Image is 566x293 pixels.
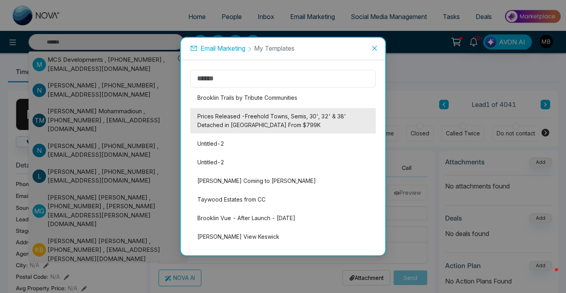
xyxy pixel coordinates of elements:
iframe: Intercom live chat [539,266,558,285]
li: Untitled-2 [190,135,376,152]
li: Untitled-2 [190,154,376,171]
li: Brooklin Vue - After Launch - [DATE] [190,210,376,226]
span: Email Marketing [201,44,245,52]
li: Brooklin Trails by Tribute Communities [190,89,376,106]
button: Close [364,38,385,59]
li: Prices Released -Freehold Towns, Semis, 30', 32' & 38' Detached in [GEOGRAPHIC_DATA] From $799K [190,108,376,133]
span: close [371,45,378,51]
span: My Templates [254,44,294,52]
li: Taywood Estates from CC [190,191,376,208]
li: [PERSON_NAME] Coming to [PERSON_NAME] [190,173,376,189]
li: [PERSON_NAME] View Keswick [190,228,376,245]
